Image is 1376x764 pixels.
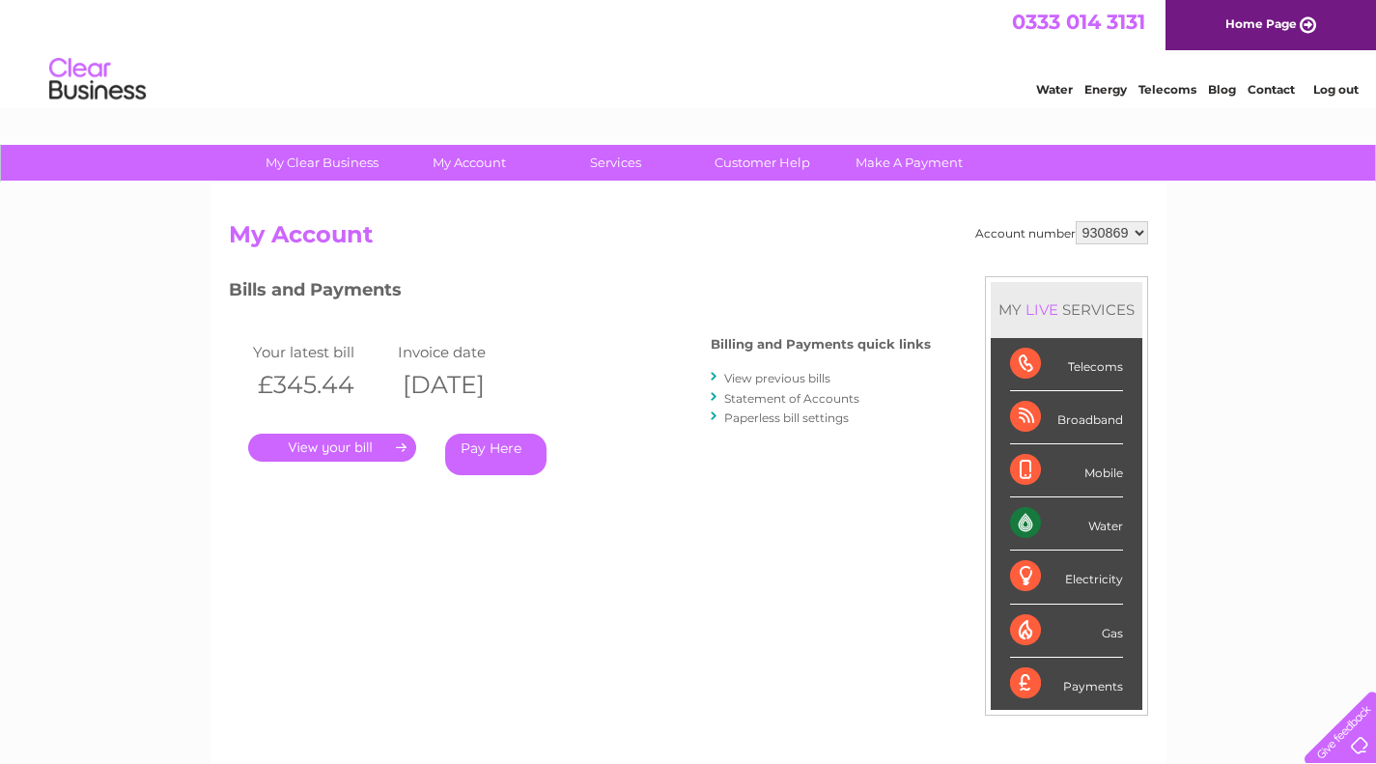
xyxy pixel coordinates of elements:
a: 0333 014 3131 [1012,10,1145,34]
img: logo.png [48,50,147,109]
a: Water [1036,82,1073,97]
a: My Clear Business [242,145,402,181]
a: Log out [1313,82,1359,97]
h3: Bills and Payments [229,276,931,310]
div: Telecoms [1010,338,1123,391]
a: Blog [1208,82,1236,97]
div: Clear Business is a trading name of Verastar Limited (registered in [GEOGRAPHIC_DATA] No. 3667643... [233,11,1145,94]
a: Contact [1248,82,1295,97]
a: Energy [1084,82,1127,97]
div: MY SERVICES [991,282,1142,337]
td: Invoice date [393,339,538,365]
div: LIVE [1022,300,1062,319]
div: Gas [1010,605,1123,658]
h2: My Account [229,221,1148,258]
div: Water [1010,497,1123,551]
a: Services [536,145,695,181]
div: Payments [1010,658,1123,710]
a: My Account [389,145,548,181]
div: Mobile [1010,444,1123,497]
h4: Billing and Payments quick links [711,337,931,352]
a: Telecoms [1138,82,1196,97]
div: Broadband [1010,391,1123,444]
td: Your latest bill [248,339,393,365]
a: Pay Here [445,434,547,475]
a: Paperless bill settings [724,410,849,425]
a: View previous bills [724,371,830,385]
th: £345.44 [248,365,393,405]
a: Customer Help [683,145,842,181]
a: . [248,434,416,462]
a: Make A Payment [829,145,989,181]
div: Electricity [1010,551,1123,604]
th: [DATE] [393,365,538,405]
div: Account number [975,221,1148,244]
a: Statement of Accounts [724,391,859,406]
